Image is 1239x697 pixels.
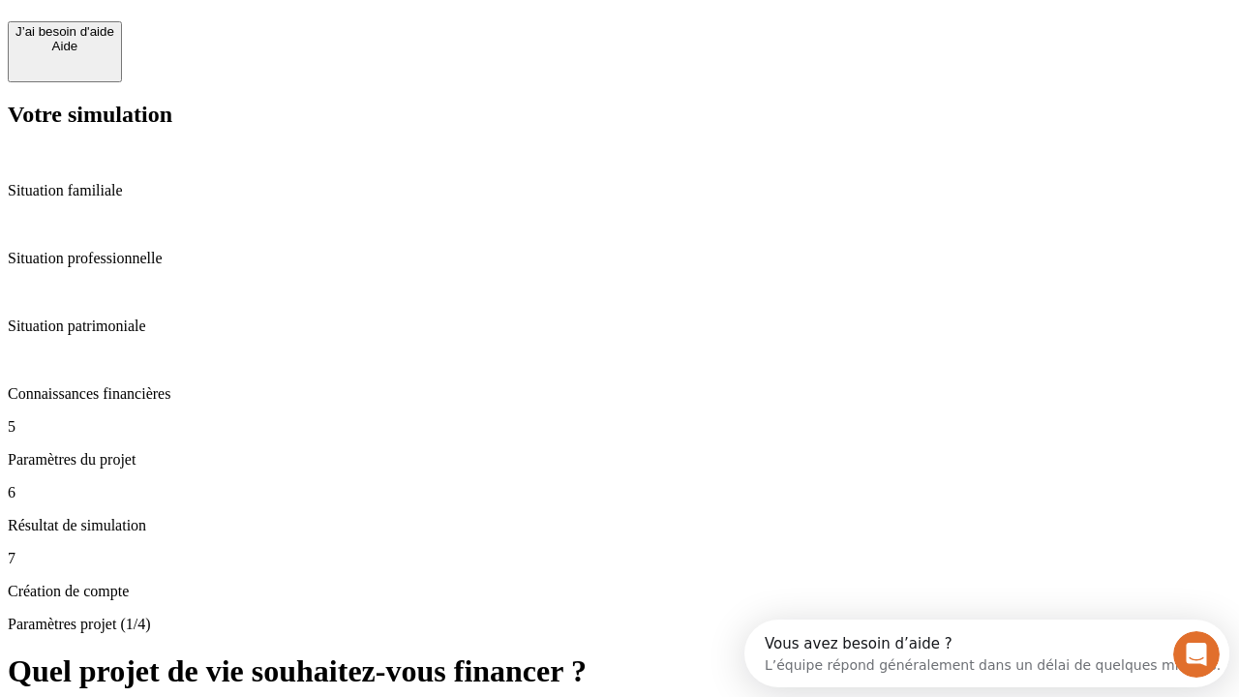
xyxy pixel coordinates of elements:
[15,39,114,53] div: Aide
[8,385,1231,403] p: Connaissances financières
[1173,631,1220,678] iframe: Intercom live chat
[8,517,1231,534] p: Résultat de simulation
[8,21,122,82] button: J’ai besoin d'aideAide
[8,250,1231,267] p: Situation professionnelle
[8,583,1231,600] p: Création de compte
[8,451,1231,469] p: Paramètres du projet
[8,550,1231,567] p: 7
[744,620,1229,687] iframe: Intercom live chat discovery launcher
[20,16,476,32] div: Vous avez besoin d’aide ?
[8,8,533,61] div: Ouvrir le Messenger Intercom
[8,182,1231,199] p: Situation familiale
[20,32,476,52] div: L’équipe répond généralement dans un délai de quelques minutes.
[8,318,1231,335] p: Situation patrimoniale
[8,484,1231,501] p: 6
[8,102,1231,128] h2: Votre simulation
[8,653,1231,689] h1: Quel projet de vie souhaitez-vous financer ?
[15,24,114,39] div: J’ai besoin d'aide
[8,616,1231,633] p: Paramètres projet (1/4)
[8,418,1231,436] p: 5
